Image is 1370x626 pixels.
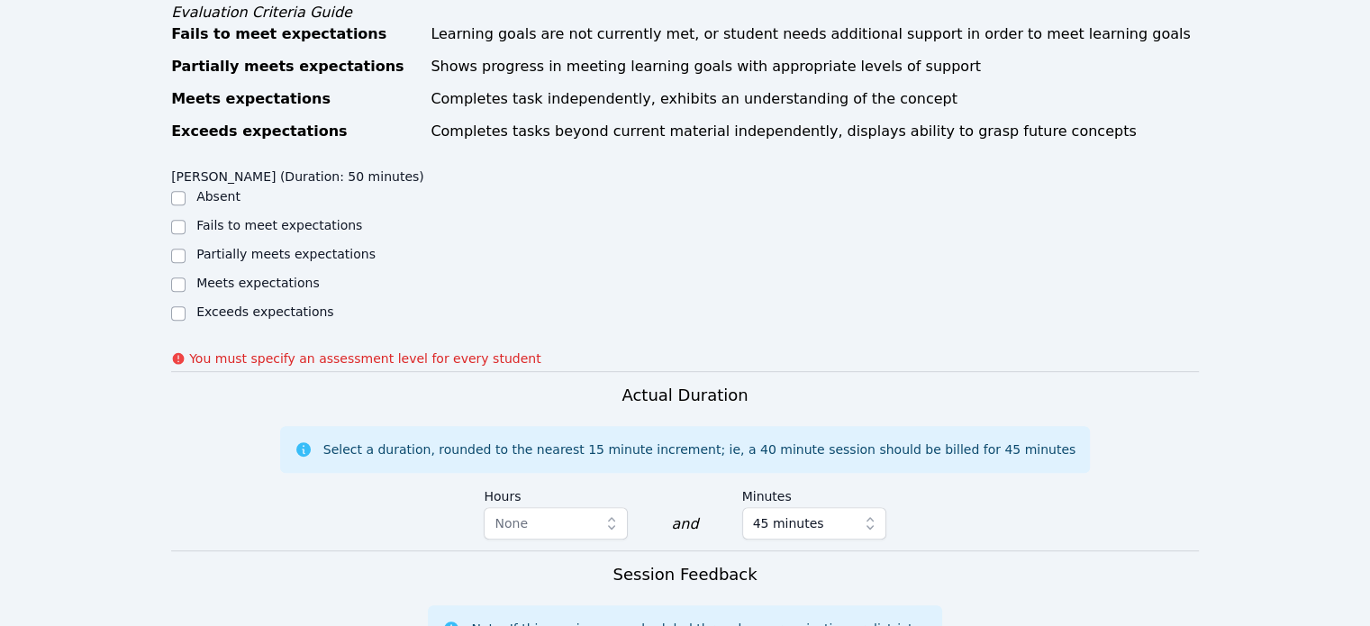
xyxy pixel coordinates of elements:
[171,160,424,187] legend: [PERSON_NAME] (Duration: 50 minutes)
[494,516,528,531] span: None
[196,304,333,319] label: Exceeds expectations
[323,440,1075,458] div: Select a duration, rounded to the nearest 15 minute increment; ie, a 40 minute session should be ...
[171,121,420,142] div: Exceeds expectations
[621,383,748,408] h3: Actual Duration
[171,23,420,45] div: Fails to meet expectations
[484,507,628,540] button: None
[171,88,420,110] div: Meets expectations
[431,56,1199,77] div: Shows progress in meeting learning goals with appropriate levels of support
[171,2,1199,23] div: Evaluation Criteria Guide
[612,562,757,587] h3: Session Feedback
[484,480,628,507] label: Hours
[753,513,824,534] span: 45 minutes
[431,23,1199,45] div: Learning goals are not currently met, or student needs additional support in order to meet learni...
[431,88,1199,110] div: Completes task independently, exhibits an understanding of the concept
[196,276,320,290] label: Meets expectations
[671,513,698,535] div: and
[196,247,376,261] label: Partially meets expectations
[189,349,540,367] p: You must specify an assessment level for every student
[196,218,362,232] label: Fails to meet expectations
[171,56,420,77] div: Partially meets expectations
[196,189,240,204] label: Absent
[742,507,886,540] button: 45 minutes
[742,480,886,507] label: Minutes
[431,121,1199,142] div: Completes tasks beyond current material independently, displays ability to grasp future concepts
